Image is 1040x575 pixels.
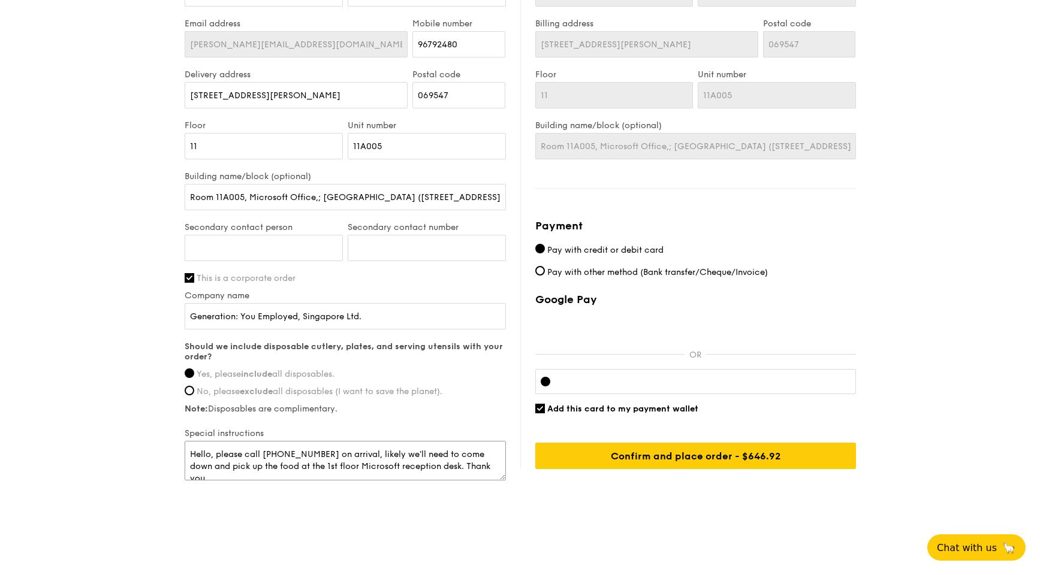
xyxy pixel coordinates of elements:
span: 🦙 [1002,541,1016,555]
input: Yes, pleaseincludeall disposables. [185,368,194,378]
input: Confirm and place order - $646.92 [535,443,856,469]
input: Pay with other method (Bank transfer/Cheque/Invoice) [535,266,545,276]
label: Mobile number [412,19,505,29]
label: Delivery address [185,69,408,80]
iframe: Secure payment button frame [535,313,856,340]
label: Unit number [698,69,856,80]
label: Floor [535,69,694,80]
span: Pay with credit or debit card [547,245,664,255]
label: Secondary contact number [348,222,506,232]
h4: Payment [535,217,856,234]
span: Add this card to my payment wallet [547,404,698,414]
label: Billing address [535,19,758,29]
span: Yes, please all disposables. [197,369,334,379]
strong: Note: [185,404,208,414]
label: Building name/block (optional) [185,171,506,181]
strong: exclude [240,386,273,397]
span: This is a corporate order [197,273,296,283]
iframe: Secure card payment input frame [560,377,851,386]
label: Disposables are complimentary. [185,404,506,414]
p: OR [685,350,706,360]
label: Unit number [348,120,506,131]
span: No, please all disposables (I want to save the planet). [197,386,442,397]
span: Pay with other method (Bank transfer/Cheque/Invoice) [547,267,768,277]
strong: Should we include disposable cutlery, plates, and serving utensils with your order? [185,341,503,362]
input: Pay with credit or debit card [535,244,545,253]
label: Special instructions [185,428,506,438]
label: Google Pay [535,293,856,306]
label: Secondary contact person [185,222,343,232]
label: Postal code [412,69,505,80]
input: This is a corporate order [185,273,194,283]
button: Chat with us🦙 [927,534,1026,561]
label: Company name [185,290,506,301]
strong: include [241,369,272,379]
label: Floor [185,120,343,131]
label: Email address [185,19,408,29]
span: Chat with us [937,542,997,553]
input: No, pleaseexcludeall disposables (I want to save the planet). [185,386,194,395]
label: Building name/block (optional) [535,120,856,131]
label: Postal code [763,19,856,29]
